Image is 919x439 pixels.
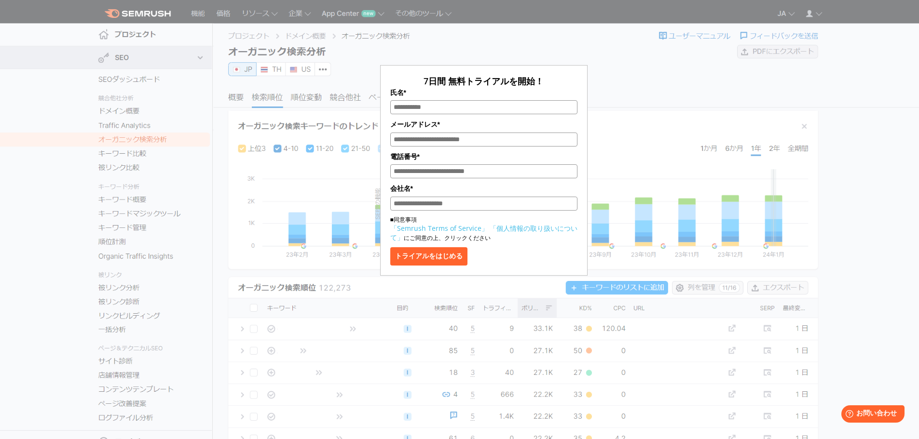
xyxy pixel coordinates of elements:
[390,151,577,162] label: 電話番号*
[390,224,488,233] a: 「Semrush Terms of Service」
[424,75,544,87] span: 7日間 無料トライアルを開始！
[833,401,908,428] iframe: Help widget launcher
[390,215,577,242] p: ■同意事項 にご同意の上、クリックください
[390,224,577,242] a: 「個人情報の取り扱いについて」
[390,247,467,266] button: トライアルをはじめる
[390,119,577,130] label: メールアドレス*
